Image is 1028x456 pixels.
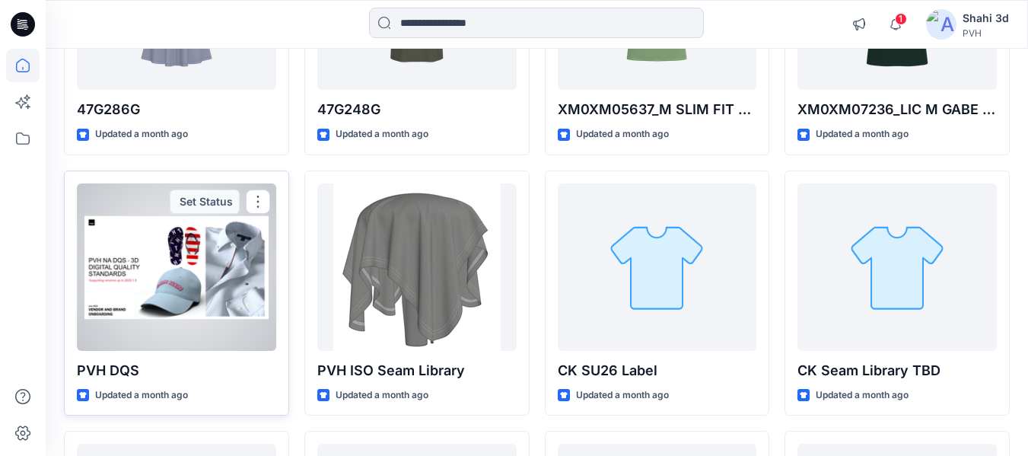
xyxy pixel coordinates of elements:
[77,360,276,381] p: PVH DQS
[797,360,997,381] p: CK Seam Library TBD
[95,126,188,142] p: Updated a month ago
[77,99,276,120] p: 47G286G
[95,387,188,403] p: Updated a month ago
[317,360,517,381] p: PVH ISO Seam Library
[558,183,757,351] a: CK SU26 Label
[797,99,997,120] p: XM0XM07236_LIC M GABE HVY WT JSY SS TEE_PROTO_V01
[816,126,909,142] p: Updated a month ago
[576,387,669,403] p: Updated a month ago
[558,360,757,381] p: CK SU26 Label
[576,126,669,142] p: Updated a month ago
[963,9,1009,27] div: Shahi 3d
[336,387,428,403] p: Updated a month ago
[926,9,956,40] img: avatar
[336,126,428,142] p: Updated a month ago
[317,183,517,351] a: PVH ISO Seam Library
[963,27,1009,39] div: PVH
[558,99,757,120] p: XM0XM05637_M SLIM FIT RUGBY STRIPE POLO_PROTO_V01
[895,13,907,25] span: 1
[797,183,997,351] a: CK Seam Library TBD
[317,99,517,120] p: 47G248G
[77,183,276,351] a: PVH DQS
[816,387,909,403] p: Updated a month ago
